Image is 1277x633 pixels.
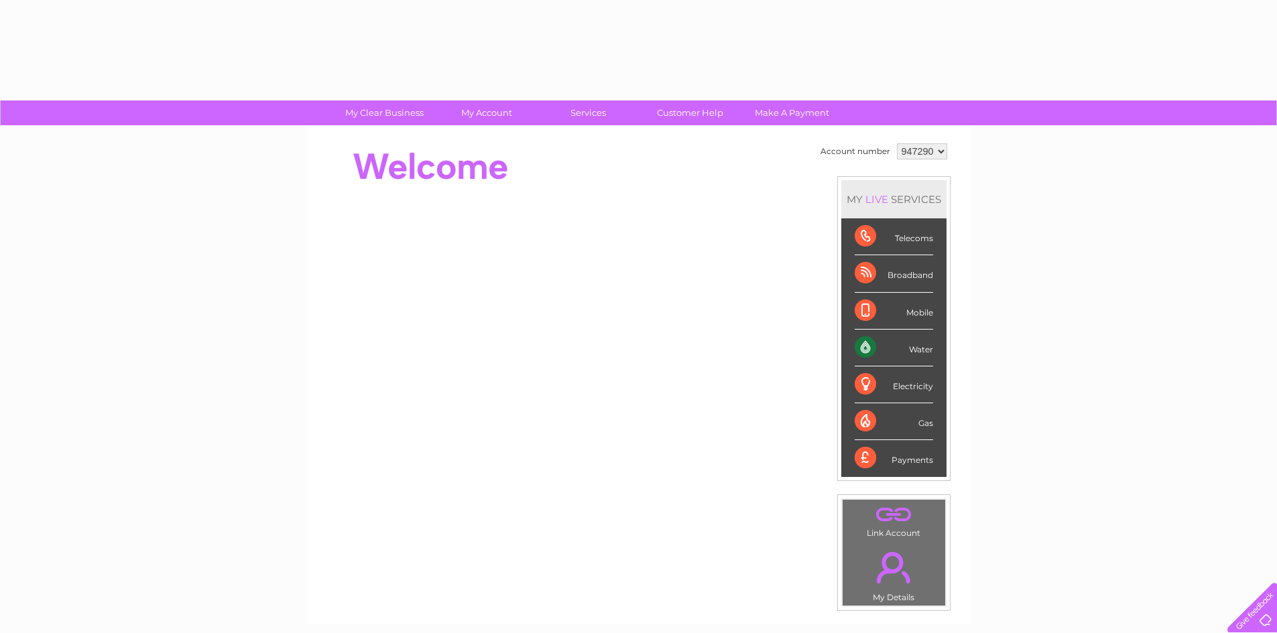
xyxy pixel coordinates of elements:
[841,180,947,218] div: MY SERVICES
[533,100,644,125] a: Services
[855,403,933,440] div: Gas
[863,193,891,206] div: LIVE
[737,100,847,125] a: Make A Payment
[842,541,946,606] td: My Details
[329,100,440,125] a: My Clear Business
[855,293,933,330] div: Mobile
[635,100,745,125] a: Customer Help
[817,140,894,163] td: Account number
[855,255,933,292] div: Broadband
[846,544,942,591] a: .
[855,218,933,255] div: Telecoms
[431,100,542,125] a: My Account
[855,440,933,476] div: Payments
[855,330,933,366] div: Water
[846,503,942,526] a: .
[855,366,933,403] div: Electricity
[842,499,946,541] td: Link Account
